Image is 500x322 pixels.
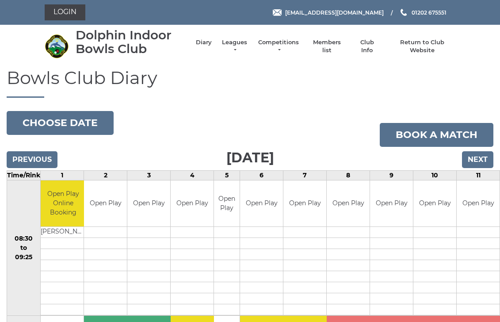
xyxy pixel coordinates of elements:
[127,180,170,227] td: Open Play
[389,38,455,54] a: Return to Club Website
[457,170,500,180] td: 11
[457,180,500,227] td: Open Play
[412,9,447,15] span: 01202 675551
[380,123,493,147] a: Book a match
[7,111,114,135] button: Choose date
[283,170,327,180] td: 7
[283,180,326,227] td: Open Play
[413,180,456,227] td: Open Play
[240,170,283,180] td: 6
[127,170,171,180] td: 3
[257,38,300,54] a: Competitions
[370,170,413,180] td: 9
[399,8,447,17] a: Phone us 01202 675551
[221,38,248,54] a: Leagues
[401,9,407,16] img: Phone us
[370,180,413,227] td: Open Play
[214,180,240,227] td: Open Play
[273,9,282,16] img: Email
[354,38,380,54] a: Club Info
[7,68,493,98] h1: Bowls Club Diary
[41,227,85,238] td: [PERSON_NAME]
[7,180,41,316] td: 08:30 to 09:25
[285,9,384,15] span: [EMAIL_ADDRESS][DOMAIN_NAME]
[273,8,384,17] a: Email [EMAIL_ADDRESS][DOMAIN_NAME]
[171,180,214,227] td: Open Play
[41,180,85,227] td: Open Play Online Booking
[45,34,69,58] img: Dolphin Indoor Bowls Club
[214,170,240,180] td: 5
[240,180,283,227] td: Open Play
[84,180,127,227] td: Open Play
[327,180,370,227] td: Open Play
[45,4,85,20] a: Login
[41,170,84,180] td: 1
[84,170,127,180] td: 2
[76,28,187,56] div: Dolphin Indoor Bowls Club
[413,170,457,180] td: 10
[309,38,345,54] a: Members list
[196,38,212,46] a: Diary
[171,170,214,180] td: 4
[7,170,41,180] td: Time/Rink
[462,151,493,168] input: Next
[327,170,370,180] td: 8
[7,151,57,168] input: Previous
